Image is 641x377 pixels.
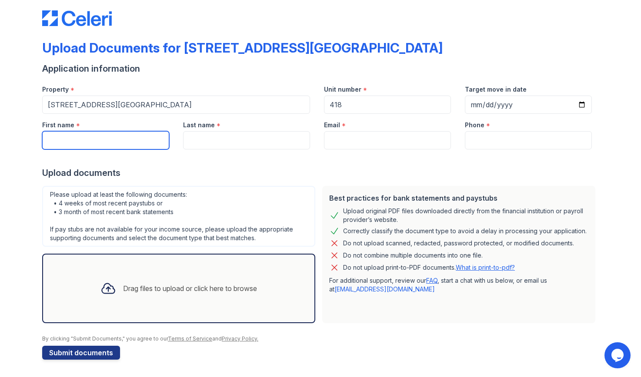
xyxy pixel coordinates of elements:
[465,121,484,129] label: Phone
[456,264,515,271] a: What is print-to-pdf?
[343,238,574,248] div: Do not upload scanned, redacted, password protected, or modified documents.
[329,276,588,294] p: For additional support, review our , start a chat with us below, or email us at
[343,207,588,224] div: Upload original PDF files downloaded directly from the financial institution or payroll provider’...
[465,85,527,94] label: Target move in date
[42,121,74,129] label: First name
[183,121,215,129] label: Last name
[42,40,443,56] div: Upload Documents for [STREET_ADDRESS][GEOGRAPHIC_DATA]
[426,277,437,284] a: FAQ
[42,186,315,247] div: Please upload at least the following documents: • 4 weeks of most recent paystubs or • 3 month of...
[604,342,632,368] iframe: chat widget
[123,283,257,294] div: Drag files to upload or click here to browse
[42,346,120,360] button: Submit documents
[42,167,599,179] div: Upload documents
[42,85,69,94] label: Property
[42,10,112,26] img: CE_Logo_Blue-a8612792a0a2168367f1c8372b55b34899dd931a85d93a1a3d3e32e68fde9ad4.png
[343,263,515,272] p: Do not upload print-to-PDF documents.
[222,335,258,342] a: Privacy Policy.
[334,285,435,293] a: [EMAIL_ADDRESS][DOMAIN_NAME]
[343,250,483,261] div: Do not combine multiple documents into one file.
[42,63,599,75] div: Application information
[324,85,361,94] label: Unit number
[168,335,212,342] a: Terms of Service
[343,226,587,236] div: Correctly classify the document type to avoid a delay in processing your application.
[42,335,599,342] div: By clicking "Submit Documents," you agree to our and
[329,193,588,203] div: Best practices for bank statements and paystubs
[324,121,340,129] label: Email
